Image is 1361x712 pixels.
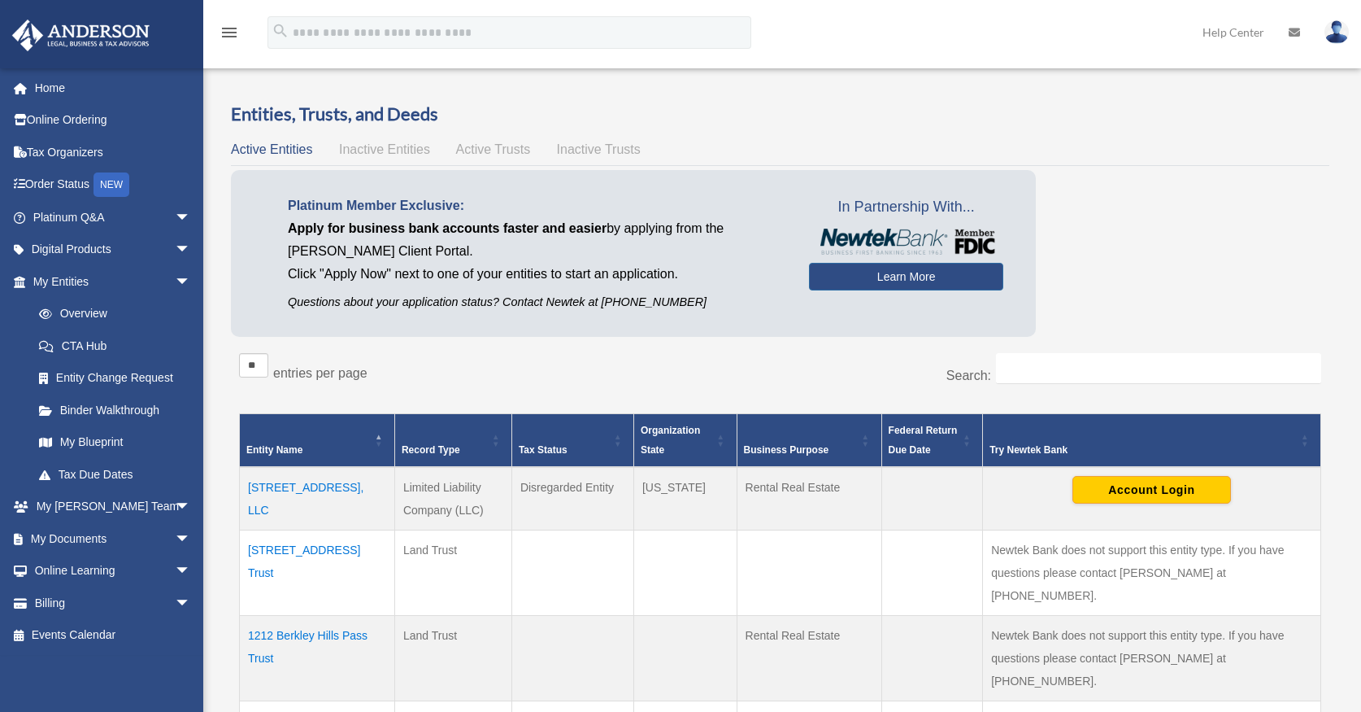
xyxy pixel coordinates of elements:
[288,217,785,263] p: by applying from the [PERSON_NAME] Client Portal.
[23,458,207,491] a: Tax Due Dates
[288,194,785,217] p: Platinum Member Exclusive:
[93,173,129,197] div: NEW
[889,425,958,456] span: Federal Return Due Date
[272,22,289,40] i: search
[11,201,215,234] a: Platinum Q&Aarrow_drop_down
[11,587,215,619] a: Billingarrow_drop_down
[11,136,215,168] a: Tax Organizers
[881,413,983,467] th: Federal Return Due Date: Activate to sort
[1072,476,1231,504] button: Account Login
[288,263,785,286] p: Click "Apply Now" next to one of your entities to start an application.
[175,587,207,620] span: arrow_drop_down
[511,413,633,467] th: Tax Status: Activate to sort
[288,292,785,312] p: Questions about your application status? Contact Newtek at [PHONE_NUMBER]
[246,444,302,456] span: Entity Name
[7,20,154,51] img: Anderson Advisors Platinum Portal
[240,413,395,467] th: Entity Name: Activate to invert sorting
[220,23,239,42] i: menu
[402,444,460,456] span: Record Type
[394,530,511,615] td: Land Trust
[737,615,881,701] td: Rental Real Estate
[288,221,607,235] span: Apply for business bank accounts faster and easier
[557,142,641,156] span: Inactive Trusts
[394,615,511,701] td: Land Trust
[1324,20,1349,44] img: User Pic
[946,369,991,382] label: Search:
[23,394,207,426] a: Binder Walkthrough
[11,619,215,652] a: Events Calendar
[240,467,395,531] td: [STREET_ADDRESS], LLC
[511,467,633,531] td: Disregarded Entity
[983,530,1321,615] td: Newtek Bank does not support this entity type. If you have questions please contact [PERSON_NAME]...
[11,522,215,555] a: My Documentsarrow_drop_down
[737,413,881,467] th: Business Purpose: Activate to sort
[175,201,207,234] span: arrow_drop_down
[11,234,215,266] a: Digital Productsarrow_drop_down
[11,104,215,137] a: Online Ordering
[817,229,995,255] img: NewtekBankLogoSM.png
[23,330,207,362] a: CTA Hub
[175,265,207,299] span: arrow_drop_down
[633,413,737,467] th: Organization State: Activate to sort
[394,467,511,531] td: Limited Liability Company (LLC)
[240,530,395,615] td: [STREET_ADDRESS] Trust
[339,142,430,156] span: Inactive Entities
[11,72,215,104] a: Home
[11,491,215,523] a: My [PERSON_NAME] Teamarrow_drop_down
[11,265,207,298] a: My Entitiesarrow_drop_down
[989,440,1296,460] div: Try Newtek Bank
[744,444,829,456] span: Business Purpose
[394,413,511,467] th: Record Type: Activate to sort
[175,522,207,556] span: arrow_drop_down
[809,263,1003,290] a: Learn More
[220,28,239,42] a: menu
[23,426,207,459] a: My Blueprint
[175,234,207,267] span: arrow_drop_down
[737,467,881,531] td: Rental Real Estate
[23,298,199,330] a: Overview
[1072,483,1231,496] a: Account Login
[456,142,531,156] span: Active Trusts
[809,194,1003,221] span: In Partnership With...
[175,555,207,588] span: arrow_drop_down
[983,413,1321,467] th: Try Newtek Bank : Activate to sort
[273,366,367,380] label: entries per page
[231,142,312,156] span: Active Entities
[231,102,1329,127] h3: Entities, Trusts, and Deeds
[175,491,207,524] span: arrow_drop_down
[240,615,395,701] td: 1212 Berkley Hills Pass Trust
[633,467,737,531] td: [US_STATE]
[11,168,215,202] a: Order StatusNEW
[641,425,700,456] span: Organization State
[519,444,567,456] span: Tax Status
[23,362,207,395] a: Entity Change Request
[983,615,1321,701] td: Newtek Bank does not support this entity type. If you have questions please contact [PERSON_NAME]...
[11,555,215,588] a: Online Learningarrow_drop_down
